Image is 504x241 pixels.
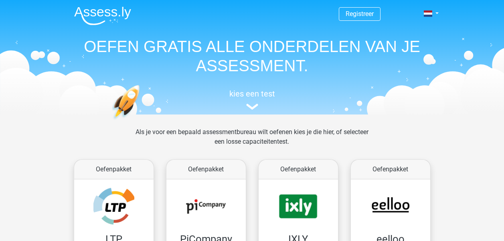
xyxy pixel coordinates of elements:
[246,104,258,110] img: assessment
[74,6,131,25] img: Assessly
[129,127,375,156] div: Als je voor een bepaald assessmentbureau wilt oefenen kies je die hier, of selecteer een losse ca...
[112,85,171,157] img: oefenen
[346,10,374,18] a: Registreer
[68,89,437,98] h5: kies een test
[68,89,437,110] a: kies een test
[68,37,437,75] h1: OEFEN GRATIS ALLE ONDERDELEN VAN JE ASSESSMENT.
